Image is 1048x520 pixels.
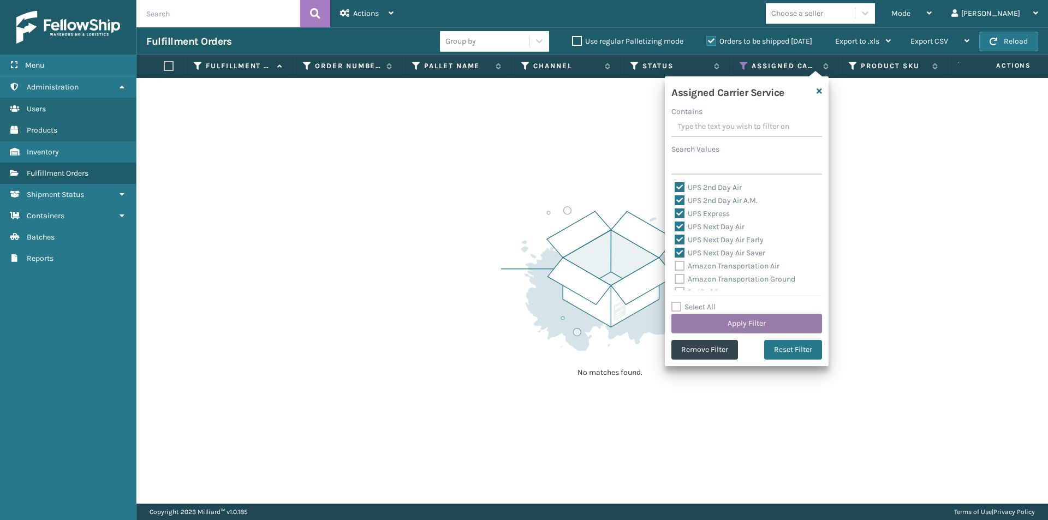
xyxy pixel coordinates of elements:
span: Reports [27,254,53,263]
span: Mode [891,9,910,18]
label: Order Number [315,61,381,71]
label: Search Values [671,144,719,155]
label: Pallet Name [424,61,490,71]
label: Amazon Transportation Air [675,261,779,271]
span: Inventory [27,147,59,157]
label: UPS 2nd Day Air [675,183,742,192]
label: Fulfillment Order Id [206,61,272,71]
label: Product SKU [861,61,927,71]
span: Menu [25,61,44,70]
button: Reload [979,32,1038,51]
label: Contains [671,106,702,117]
span: Actions [962,57,1038,75]
span: Shipment Status [27,190,84,199]
div: | [954,504,1035,520]
img: logo [16,11,120,44]
label: Select All [671,302,716,312]
span: Administration [27,82,79,92]
a: Privacy Policy [993,508,1035,516]
label: UPS Express [675,209,730,218]
a: Terms of Use [954,508,992,516]
label: Channel [533,61,599,71]
span: Actions [353,9,379,18]
div: Group by [445,35,476,47]
button: Apply Filter [671,314,822,333]
label: UPS 2nd Day Air A.M. [675,196,758,205]
span: Users [27,104,46,113]
div: Choose a seller [771,8,823,19]
span: Products [27,125,57,135]
h4: Assigned Carrier Service [671,83,784,99]
label: Use regular Palletizing mode [572,37,683,46]
span: Containers [27,211,64,220]
p: Copyright 2023 Milliard™ v 1.0.185 [150,504,248,520]
label: Assigned Carrier Service [752,61,818,71]
span: Batches [27,232,55,242]
h3: Fulfillment Orders [146,35,231,48]
label: Amazon Transportation Ground [675,274,795,284]
span: Export CSV [910,37,948,46]
span: Export to .xls [835,37,879,46]
label: UPS Next Day Air Saver [675,248,765,258]
button: Reset Filter [764,340,822,360]
input: Type the text you wish to filter on [671,117,822,137]
span: Fulfillment Orders [27,169,88,178]
button: Remove Filter [671,340,738,360]
label: UPS Next Day Air [675,222,745,231]
label: Status [642,61,708,71]
label: UPS Next Day Air Early [675,235,764,244]
label: FedEx 2Day [675,288,727,297]
label: Orders to be shipped [DATE] [706,37,812,46]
